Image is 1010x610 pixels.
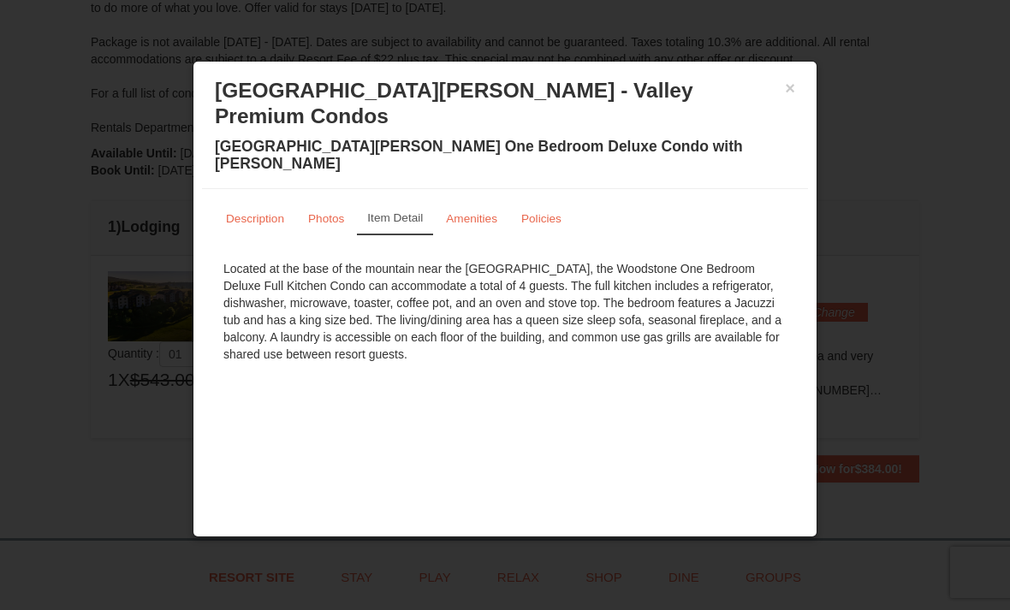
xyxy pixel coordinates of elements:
[215,202,295,235] a: Description
[226,212,284,225] small: Description
[215,252,795,371] div: Located at the base of the mountain near the [GEOGRAPHIC_DATA], the Woodstone One Bedroom Deluxe ...
[308,212,344,225] small: Photos
[215,78,795,129] h3: [GEOGRAPHIC_DATA][PERSON_NAME] - Valley Premium Condos
[446,212,497,225] small: Amenities
[297,202,355,235] a: Photos
[785,80,795,97] button: ×
[510,202,573,235] a: Policies
[435,202,508,235] a: Amenities
[521,212,561,225] small: Policies
[357,202,433,235] a: Item Detail
[215,138,795,172] h4: [GEOGRAPHIC_DATA][PERSON_NAME] One Bedroom Deluxe Condo with [PERSON_NAME]
[367,211,423,224] small: Item Detail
